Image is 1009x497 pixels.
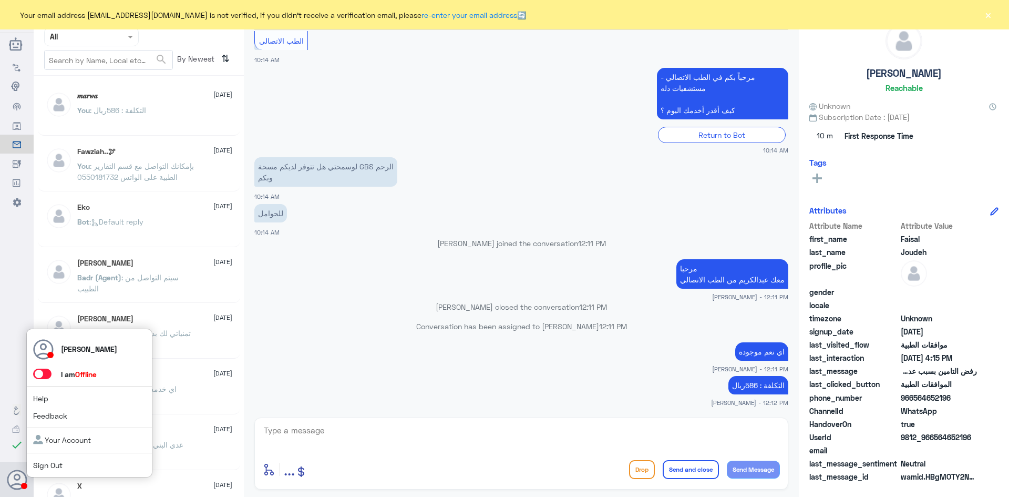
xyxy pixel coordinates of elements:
h5: [PERSON_NAME] [866,67,942,79]
p: 2/9/2025, 10:14 AM [254,204,287,222]
p: 2/9/2025, 12:11 PM [676,259,788,289]
h5: Fawziah..🕊 [77,147,116,156]
span: [DATE] [213,369,232,378]
span: true [901,419,977,430]
span: [DATE] [213,313,232,322]
button: ... [284,458,295,481]
h6: Tags [809,158,827,167]
img: defaultAdmin.png [46,315,72,341]
span: الموافقات الطبية [901,379,977,390]
span: Attribute Value [901,220,977,231]
span: 12:11 PM [579,302,607,311]
span: First Response Time [845,130,913,141]
span: null [901,287,977,298]
a: Help [33,394,48,403]
h5: Mohammed ALRASHED [77,315,133,323]
p: 2/9/2025, 10:14 AM [254,157,397,187]
span: You [77,161,90,170]
p: 2/9/2025, 10:14 AM [657,68,788,119]
span: wamid.HBgMOTY2NTY0NjUyMTk2FQIAEhgUM0E5MEJEMTIzODk1QTM3QTE0RjMA [901,471,977,482]
span: signup_date [809,326,899,337]
span: search [155,53,168,66]
p: [PERSON_NAME] joined the conversation [254,238,788,249]
span: HandoverOn [809,419,899,430]
span: 12:11 PM [578,239,606,248]
span: null [901,300,977,311]
span: 2025-09-07T13:15:59.021Z [901,352,977,363]
span: locale [809,300,899,311]
span: I am [61,370,97,379]
i: ⇅ [221,50,230,67]
span: 0 [901,458,977,469]
h5: Anas [77,259,133,268]
button: Send Message [727,461,780,479]
span: [DATE] [213,257,232,267]
span: UserId [809,432,899,443]
span: profile_pic [809,260,899,285]
h6: Attributes [809,206,847,215]
h5: 𝒎𝒂𝒓𝒘𝒂 [77,92,98,100]
span: Your email address [EMAIL_ADDRESS][DOMAIN_NAME] is not verified, if you didn't receive a verifica... [20,9,526,21]
a: Feedback [33,411,67,420]
span: [PERSON_NAME] - 12:11 PM [712,364,788,373]
span: last_visited_flow [809,339,899,350]
span: email [809,445,899,456]
span: last_message_id [809,471,899,482]
span: gender [809,287,899,298]
span: last_message_sentiment [809,458,899,469]
span: [DATE] [213,146,232,155]
span: [PERSON_NAME] - 12:12 PM [711,398,788,407]
span: 9812_966564652196 [901,432,977,443]
span: phone_number [809,392,899,403]
div: Return to Bot [658,127,786,143]
img: defaultAdmin.png [46,203,72,229]
span: 10:14 AM [254,56,280,63]
img: defaultAdmin.png [46,259,72,285]
h5: X [77,482,82,491]
span: Faisal [901,234,977,245]
span: [PERSON_NAME] - 12:11 PM [712,292,788,301]
span: Joudeh [901,247,977,258]
span: Bot [77,217,89,226]
button: Send and close [663,460,719,479]
span: ChannelId [809,405,899,417]
i: check [11,439,23,451]
img: defaultAdmin.png [901,260,927,287]
span: [DATE] [213,90,232,99]
span: Badr (Agent) [77,273,121,282]
span: first_name [809,234,899,245]
span: 2025-09-07T13:09:17.939Z [901,326,977,337]
span: Unknown [809,100,850,111]
span: موافقات الطبية [901,339,977,350]
p: [PERSON_NAME] [61,343,117,354]
span: last_message [809,366,899,377]
a: Sign Out [33,461,63,470]
span: الطب الاتصالي [259,36,304,45]
span: last_name [809,247,899,258]
p: 2/9/2025, 12:11 PM [735,342,788,361]
span: 2 [901,405,977,417]
span: You [77,106,90,115]
p: Conversation has been assigned to [PERSON_NAME] [254,321,788,332]
h6: Reachable [886,83,923,93]
button: × [983,9,993,20]
span: Unknown [901,313,977,324]
span: : سيتم التواصل من الطبيب [77,273,179,293]
span: 10:14 AM [254,229,280,236]
span: ... [284,460,295,479]
span: 966564652196 [901,392,977,403]
span: رفض التامين بسبب عدم ارفاق صورة mri [901,366,977,377]
button: search [155,51,168,68]
span: Attribute Name [809,220,899,231]
span: : بإمكانك التواصل مع قسم التقارير الطبية على الواتس 0550181732 [77,161,194,181]
span: 10 m [809,127,841,146]
span: null [901,445,977,456]
span: 10:14 AM [763,146,788,155]
a: Your Account [33,435,91,444]
span: : التكلفة : 586ريال [90,106,146,115]
span: last_interaction [809,352,899,363]
span: : Default reply [89,217,143,226]
p: [PERSON_NAME] closed the conversation [254,301,788,312]
span: [DATE] [213,424,232,434]
button: Drop [629,460,655,479]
